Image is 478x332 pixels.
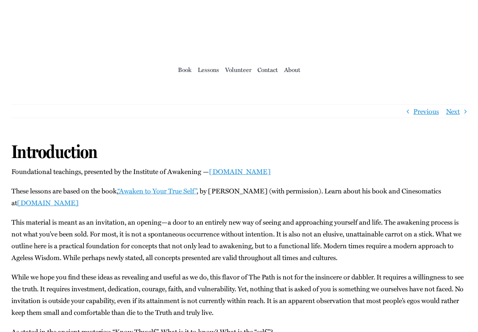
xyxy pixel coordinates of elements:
[11,57,467,81] nav: Main
[413,105,439,118] a: Previous
[446,105,460,118] a: Next
[225,64,251,75] a: Vol­un­teer
[11,216,467,263] p: This mate­r­i­al is meant as an invi­ta­tion, an opening—a door to an entire­ly new way of see­in...
[192,11,287,57] img: Institute of Awakening
[11,185,467,209] p: These lessons are based on the book, , by [PERSON_NAME] (with per­mis­sion). Learn about his book...
[284,64,300,75] a: About
[209,166,271,176] a: [DOMAIN_NAME]
[198,64,219,75] a: Lessons
[192,10,287,20] a: ioa-logo
[17,198,79,207] a: [DOMAIN_NAME]
[11,141,467,163] h1: Introduction
[118,186,197,196] a: “Awak­en to Your True Self”
[257,64,278,75] a: Con­tact
[178,64,192,75] a: Book
[11,166,467,177] p: Foun­da­tion­al teach­ings, pre­sent­ed by the Insti­tute of Awak­en­ing —
[11,271,467,318] p: While we hope you find these ideas as reveal­ing and use­ful as we do, this fla­vor of The Path i...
